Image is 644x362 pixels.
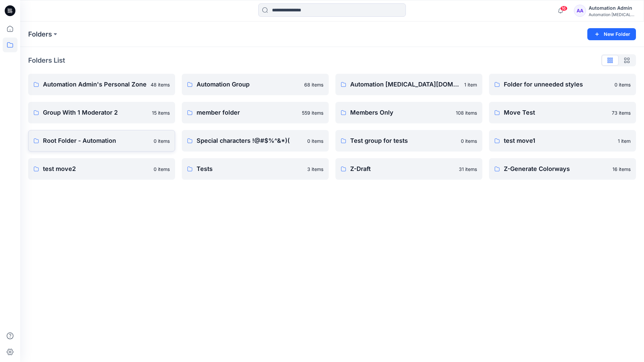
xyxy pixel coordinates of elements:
p: 48 items [151,81,170,88]
p: 15 items [152,109,170,116]
a: test move11 item [489,130,636,152]
p: 0 items [461,137,477,144]
p: test move2 [43,164,150,174]
p: Automation [MEDICAL_DATA][DOMAIN_NAME] [350,80,460,89]
a: Special characters !@#$%^&*)(0 items [182,130,329,152]
a: Z-Draft31 items [335,158,482,180]
p: Folder for unneeded styles [504,80,610,89]
a: Members Only108 items [335,102,482,123]
p: 0 items [154,166,170,173]
p: member folder [197,108,298,117]
p: Z-Draft [350,164,455,174]
span: 16 [560,6,568,11]
p: 108 items [456,109,477,116]
a: Move Test73 items [489,102,636,123]
a: Root Folder - Automation0 items [28,130,175,152]
button: New Folder [587,28,636,40]
p: Folders List [28,55,65,65]
p: Special characters !@#$%^&*)( [197,136,303,145]
p: Members Only [350,108,452,117]
a: Group With 1 Moderator 215 items [28,102,175,123]
p: 1 item [464,81,477,88]
p: 559 items [302,109,323,116]
p: 0 items [614,81,631,88]
p: test move1 [504,136,614,145]
a: Automation Group68 items [182,74,329,95]
a: Automation Admin's Personal Zone48 items [28,74,175,95]
p: Move Test [504,108,608,117]
a: test move20 items [28,158,175,180]
p: Automation Group [197,80,300,89]
p: 0 items [307,137,323,144]
p: Test group for tests [350,136,457,145]
p: Z-Generate Colorways [504,164,608,174]
a: Folders [28,29,52,39]
p: 68 items [304,81,323,88]
a: member folder559 items [182,102,329,123]
a: Z-Generate Colorways16 items [489,158,636,180]
p: 73 items [612,109,631,116]
a: Test group for tests0 items [335,130,482,152]
a: Automation [MEDICAL_DATA][DOMAIN_NAME]1 item [335,74,482,95]
p: 16 items [612,166,631,173]
p: Group With 1 Moderator 2 [43,108,148,117]
a: Tests3 items [182,158,329,180]
p: Root Folder - Automation [43,136,150,145]
p: 0 items [154,137,170,144]
div: Automation Admin [589,4,636,12]
p: 1 item [618,137,631,144]
p: Tests [197,164,303,174]
div: AA [574,5,586,17]
a: Folder for unneeded styles0 items [489,74,636,95]
p: Automation Admin's Personal Zone [43,80,147,89]
p: 31 items [459,166,477,173]
div: Automation [MEDICAL_DATA]... [589,12,636,17]
p: 3 items [307,166,323,173]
